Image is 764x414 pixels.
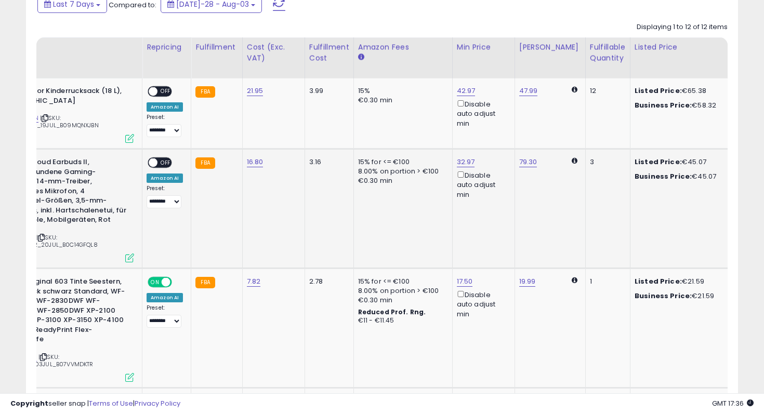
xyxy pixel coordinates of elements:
a: Terms of Use [89,398,133,408]
div: €58.32 [635,101,721,110]
small: Amazon Fees. [358,52,364,62]
div: Disable auto adjust min [457,98,507,128]
div: €0.30 min [358,176,444,185]
div: Cost (Exc. VAT) [247,42,300,63]
div: €45.07 [635,157,721,167]
b: HyperX Cloud Earbuds II, Kabelgebundene Gaming-Ohrhörer, 14-mm-Treiber, Integriertes Mikrofon, 4 ... [2,157,128,228]
div: 12 [590,86,622,96]
div: 3.99 [309,86,346,96]
div: Listed Price [635,42,725,52]
div: 15% for <= €100 [358,277,444,286]
strong: Copyright [10,398,48,408]
a: 19.99 [519,276,536,287]
small: FBA [195,277,215,288]
div: Disable auto adjust min [457,289,507,319]
div: Min Price [457,42,510,52]
div: €21.59 [635,291,721,301]
a: 16.80 [247,157,264,167]
div: €0.30 min [358,296,444,305]
b: Business Price: [635,100,692,110]
div: 15% for <= €100 [358,157,444,167]
div: Fulfillable Quantity [590,42,626,63]
a: 47.99 [519,86,538,96]
span: OFF [170,278,187,287]
div: 15% [358,86,444,96]
b: Epson Original 603 Tinte Seestern, Singlepack schwarz Standard, WF-2820DWF WF-2830DWF WF-2840DWF ... [2,277,128,347]
div: Repricing [147,42,187,52]
b: Listed Price: [635,86,682,96]
span: ON [149,278,162,287]
div: Amazon AI [147,102,183,112]
div: 3 [590,157,622,167]
a: 42.97 [457,86,476,96]
div: €11 - €11.45 [358,316,444,325]
div: Preset: [147,304,183,328]
div: Amazon AI [147,293,183,302]
div: [PERSON_NAME] [519,42,581,52]
div: €65.38 [635,86,721,96]
div: Amazon AI [147,173,183,183]
small: FBA [195,86,215,98]
div: Displaying 1 to 12 of 12 items [637,22,728,32]
span: 2025-08-11 17:36 GMT [712,398,754,408]
div: 8.00% on portion > €100 [358,167,444,176]
div: €21.59 [635,277,721,286]
div: 1 [590,277,622,286]
span: OFF [157,87,174,96]
b: Business Price: [635,171,692,181]
b: Listed Price: [635,276,682,286]
div: €45.07 [635,172,721,181]
div: seller snap | | [10,399,180,409]
a: 21.95 [247,86,264,96]
a: 17.50 [457,276,473,287]
div: Amazon Fees [358,42,448,52]
div: 2.78 [309,277,346,286]
div: €0.30 min [358,96,444,105]
div: Fulfillment Cost [309,42,349,63]
div: Preset: [147,114,183,137]
small: FBA [195,157,215,169]
span: OFF [157,158,174,167]
a: 7.82 [247,276,261,287]
div: 3.16 [309,157,346,167]
a: Privacy Policy [135,398,180,408]
div: 8.00% on portion > €100 [358,286,444,296]
a: 32.97 [457,157,475,167]
b: Reduced Prof. Rng. [358,308,426,316]
div: Disable auto adjust min [457,169,507,199]
b: Business Price: [635,291,692,301]
div: Preset: [147,185,183,208]
b: Listed Price: [635,157,682,167]
a: 79.30 [519,157,537,167]
div: Fulfillment [195,42,238,52]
